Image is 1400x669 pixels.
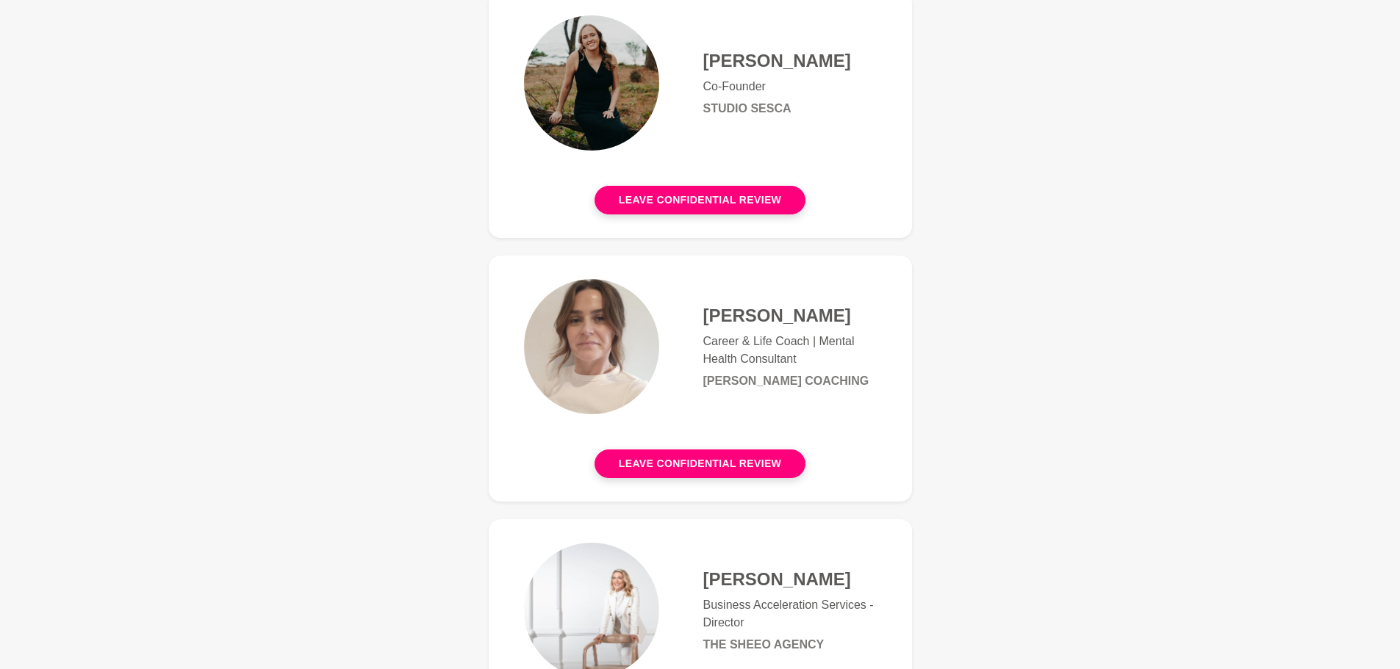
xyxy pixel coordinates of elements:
h6: The SheEO Agency [703,637,877,652]
h4: [PERSON_NAME] [703,568,877,590]
button: Leave confidential review [595,449,805,478]
h4: [PERSON_NAME] [703,305,877,327]
h6: Studio Sesca [703,101,877,116]
p: Business Acceleration Services - Director [703,596,877,632]
h6: [PERSON_NAME] Coaching [703,374,877,388]
p: Career & Life Coach | Mental Health Consultant [703,333,877,368]
p: Co-Founder [703,78,877,95]
button: Leave confidential review [595,186,805,214]
h4: [PERSON_NAME] [703,50,877,72]
a: [PERSON_NAME]Career & Life Coach | Mental Health Consultant[PERSON_NAME] CoachingLeave confidenti... [489,256,912,502]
